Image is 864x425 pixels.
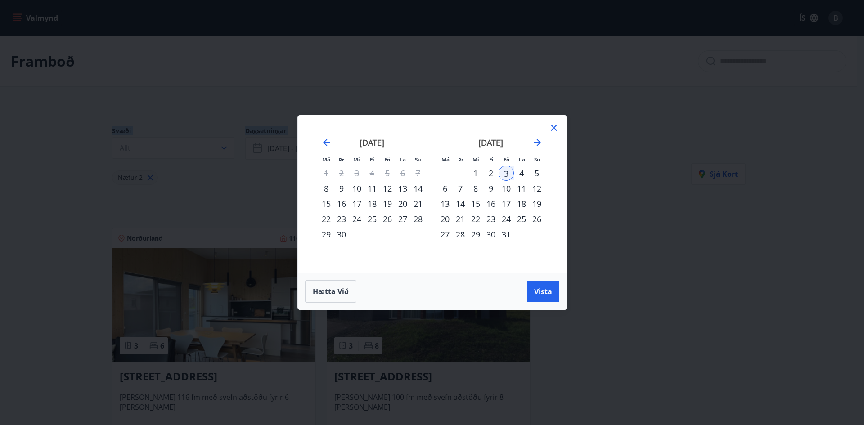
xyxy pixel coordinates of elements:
[514,196,529,211] td: Choose laugardagur, 18. október 2025 as your check-out date. It’s available.
[499,196,514,211] td: Choose föstudagur, 17. október 2025 as your check-out date. It’s available.
[468,196,483,211] td: Choose miðvikudagur, 15. október 2025 as your check-out date. It’s available.
[437,181,453,196] div: 6
[319,227,334,242] td: Choose mánudagur, 29. september 2025 as your check-out date. It’s available.
[353,156,360,163] small: Mi
[483,211,499,227] td: Choose fimmtudagur, 23. október 2025 as your check-out date. It’s available.
[349,211,364,227] td: Choose miðvikudagur, 24. september 2025 as your check-out date. It’s available.
[349,181,364,196] td: Choose miðvikudagur, 10. september 2025 as your check-out date. It’s available.
[529,196,544,211] div: 19
[437,196,453,211] div: 13
[468,181,483,196] td: Choose miðvikudagur, 8. október 2025 as your check-out date. It’s available.
[483,196,499,211] td: Choose fimmtudagur, 16. október 2025 as your check-out date. It’s available.
[453,227,468,242] div: 28
[319,196,334,211] td: Choose mánudagur, 15. september 2025 as your check-out date. It’s available.
[499,166,514,181] div: 3
[415,156,421,163] small: Su
[349,196,364,211] td: Choose miðvikudagur, 17. september 2025 as your check-out date. It’s available.
[380,181,395,196] div: 12
[468,181,483,196] div: 8
[410,166,426,181] td: Not available. sunnudagur, 7. september 2025
[360,137,384,148] strong: [DATE]
[529,181,544,196] td: Choose sunnudagur, 12. október 2025 as your check-out date. It’s available.
[395,181,410,196] td: Choose laugardagur, 13. september 2025 as your check-out date. It’s available.
[380,166,395,181] td: Not available. föstudagur, 5. september 2025
[529,181,544,196] div: 12
[410,211,426,227] div: 28
[395,181,410,196] div: 13
[453,211,468,227] div: 21
[514,211,529,227] div: 25
[370,156,374,163] small: Fi
[437,196,453,211] td: Choose mánudagur, 13. október 2025 as your check-out date. It’s available.
[489,156,494,163] small: Fi
[483,181,499,196] div: 9
[483,227,499,242] div: 30
[532,137,543,148] div: Move forward to switch to the next month.
[305,280,356,303] button: Hætta við
[453,196,468,211] div: 14
[453,196,468,211] td: Choose þriðjudagur, 14. október 2025 as your check-out date. It’s available.
[514,181,529,196] td: Choose laugardagur, 11. október 2025 as your check-out date. It’s available.
[468,227,483,242] td: Choose miðvikudagur, 29. október 2025 as your check-out date. It’s available.
[468,211,483,227] td: Choose miðvikudagur, 22. október 2025 as your check-out date. It’s available.
[319,196,334,211] div: 15
[534,286,552,296] span: Vista
[514,166,529,181] td: Choose laugardagur, 4. október 2025 as your check-out date. It’s available.
[453,227,468,242] td: Choose þriðjudagur, 28. október 2025 as your check-out date. It’s available.
[364,166,380,181] td: Not available. fimmtudagur, 4. september 2025
[468,166,483,181] td: Choose miðvikudagur, 1. október 2025 as your check-out date. It’s available.
[529,196,544,211] td: Choose sunnudagur, 19. október 2025 as your check-out date. It’s available.
[472,156,479,163] small: Mi
[364,196,380,211] div: 18
[364,211,380,227] div: 25
[529,211,544,227] div: 26
[349,211,364,227] div: 24
[499,211,514,227] td: Choose föstudagur, 24. október 2025 as your check-out date. It’s available.
[458,156,463,163] small: Þr
[380,196,395,211] div: 19
[514,181,529,196] div: 11
[380,211,395,227] td: Choose föstudagur, 26. september 2025 as your check-out date. It’s available.
[529,211,544,227] td: Choose sunnudagur, 26. október 2025 as your check-out date. It’s available.
[364,181,380,196] td: Choose fimmtudagur, 11. september 2025 as your check-out date. It’s available.
[453,211,468,227] td: Choose þriðjudagur, 21. október 2025 as your check-out date. It’s available.
[437,211,453,227] div: 20
[499,211,514,227] div: 24
[349,196,364,211] div: 17
[468,227,483,242] div: 29
[309,126,556,262] div: Calendar
[499,227,514,242] div: 31
[504,156,509,163] small: Fö
[441,156,450,163] small: Má
[410,196,426,211] td: Choose sunnudagur, 21. september 2025 as your check-out date. It’s available.
[319,211,334,227] div: 22
[483,181,499,196] td: Choose fimmtudagur, 9. október 2025 as your check-out date. It’s available.
[437,227,453,242] td: Choose mánudagur, 27. október 2025 as your check-out date. It’s available.
[499,181,514,196] div: 10
[534,156,540,163] small: Su
[319,181,334,196] div: 8
[410,181,426,196] div: 14
[499,196,514,211] div: 17
[395,211,410,227] div: 27
[364,181,380,196] div: 11
[437,181,453,196] td: Choose mánudagur, 6. október 2025 as your check-out date. It’s available.
[453,181,468,196] td: Choose þriðjudagur, 7. október 2025 as your check-out date. It’s available.
[349,181,364,196] div: 10
[483,211,499,227] div: 23
[499,227,514,242] td: Choose föstudagur, 31. október 2025 as your check-out date. It’s available.
[334,211,349,227] div: 23
[400,156,406,163] small: La
[349,166,364,181] td: Not available. miðvikudagur, 3. september 2025
[334,196,349,211] td: Choose þriðjudagur, 16. september 2025 as your check-out date. It’s available.
[395,196,410,211] div: 20
[499,166,514,181] td: Selected as start date. föstudagur, 3. október 2025
[380,211,395,227] div: 26
[519,156,525,163] small: La
[334,227,349,242] td: Choose þriðjudagur, 30. september 2025 as your check-out date. It’s available.
[334,166,349,181] td: Not available. þriðjudagur, 2. september 2025
[339,156,344,163] small: Þr
[321,137,332,148] div: Move backward to switch to the previous month.
[478,137,503,148] strong: [DATE]
[410,196,426,211] div: 21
